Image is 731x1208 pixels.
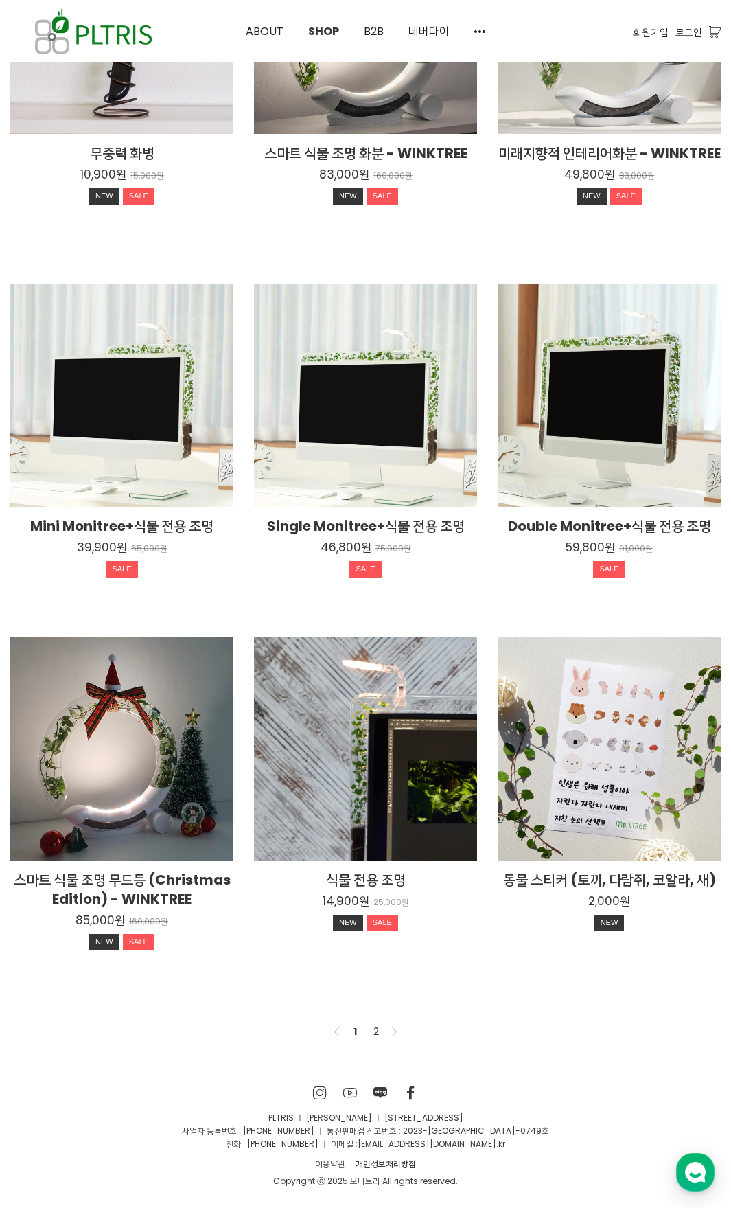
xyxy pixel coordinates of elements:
[126,457,142,468] span: 대화
[4,435,91,470] a: 홈
[254,144,477,163] h2: 스마트 식물 조명 화분 - WINKTREE
[10,870,233,954] a: 스마트 식물 조명 무드등 (Christmas Edition) - WINKTREE 85,000원 160,000원 NEWSALE
[633,25,669,40] a: 회원가입
[254,870,477,935] a: 식물 전용 조명 14,900원 25,000원 NEWSALE
[593,561,625,578] div: SALE
[323,893,369,909] p: 14,900원
[10,144,233,163] h2: 무중력 화병
[498,516,721,581] a: Double Monitree+식물 전용 조명 59,800원 91,000원 SALE
[10,1124,721,1137] p: 사업자 등록번호 : [PHONE_NUMBER] ㅣ 통신판매업 신고번호 : 2023-[GEOGRAPHIC_DATA]-0749호
[131,544,167,554] p: 65,000원
[333,188,363,205] div: NEW
[10,144,233,208] a: 무중력 화병 10,900원 15,000원 NEWSALE
[373,171,413,181] p: 160,000원
[619,171,655,181] p: 83,000원
[367,915,398,931] div: SALE
[498,144,721,163] h2: 미래지향적 인테리어화분 - WINKTREE
[351,1,396,62] a: B2B
[123,188,154,205] div: SALE
[246,23,283,39] span: ABOUT
[254,870,477,889] h2: 식물 전용 조명
[498,516,721,536] h2: Double Monitree+식물 전용 조명
[619,544,653,554] p: 91,000원
[10,516,233,536] h2: Mini Monitree+식물 전용 조명
[364,23,384,39] span: B2B
[91,435,177,470] a: 대화
[130,171,164,181] p: 15,000원
[351,1156,421,1172] a: 개인정보처리방침
[368,1023,384,1040] a: 2
[254,144,477,208] a: 스마트 식물 조명 화분 - WINKTREE 83,000원 160,000원 NEWSALE
[10,516,233,581] a: Mini Monitree+식물 전용 조명 39,900원 65,000원 SALE
[347,1023,364,1040] a: 1
[310,1156,351,1172] a: 이용약관
[498,144,721,208] a: 미래지향적 인테리어화분 - WINKTREE 49,800원 83,000원 NEWSALE
[254,516,477,536] h2: Single Monitree+식물 전용 조명
[123,934,154,950] div: SALE
[10,870,233,909] h2: 스마트 식물 조명 무드등 (Christmas Edition) - WINKTREE
[408,23,450,39] span: 네버다이
[333,915,363,931] div: NEW
[43,456,51,467] span: 홈
[77,540,127,555] p: 39,900원
[375,544,411,554] p: 75,000원
[373,898,409,908] p: 25,000원
[367,188,398,205] div: SALE
[76,913,125,928] p: 85,000원
[89,934,119,950] div: NEW
[588,893,630,909] p: 2,000원
[89,188,119,205] div: NEW
[594,915,625,931] div: NEW
[498,870,721,935] a: 동물 스티커 (토끼, 다람쥐, 코알라, 새) 2,000원 NEW
[308,23,339,39] span: SHOP
[177,435,264,470] a: 설정
[358,1138,496,1150] a: [EMAIL_ADDRESS][DOMAIN_NAME]
[498,870,721,889] h2: 동물 스티커 (토끼, 다람쥐, 코알라, 새)
[10,1111,721,1124] p: PLTRIS ㅣ [PERSON_NAME] ㅣ [STREET_ADDRESS]
[321,540,371,555] p: 46,800원
[577,188,607,205] div: NEW
[564,167,615,182] p: 49,800원
[396,1,462,62] a: 네버다이
[349,561,381,578] div: SALE
[80,167,126,182] p: 10,900원
[610,188,642,205] div: SALE
[296,1,351,62] a: SHOP
[233,1,296,62] a: ABOUT
[10,1174,721,1187] div: Copyright ⓒ 2025 모니트리 All rights reserved.
[106,561,137,578] div: SALE
[675,25,702,40] a: 로그인
[212,456,229,467] span: 설정
[319,167,369,182] p: 83,000원
[254,516,477,581] a: Single Monitree+식물 전용 조명 46,800원 75,000원 SALE
[10,1137,721,1150] p: 전화 : [PHONE_NUMBER] ㅣ 이메일 : .kr
[129,917,168,927] p: 160,000원
[566,540,615,555] p: 59,800원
